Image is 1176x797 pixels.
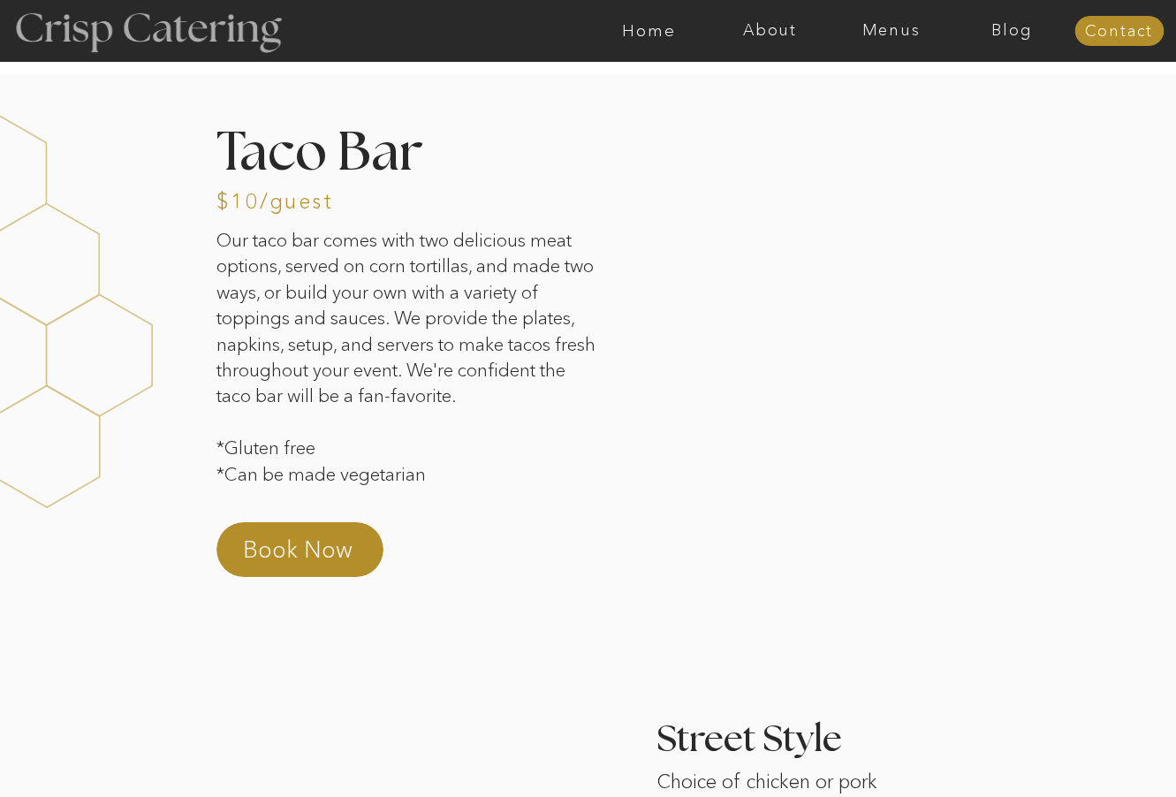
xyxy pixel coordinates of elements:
a: Contact [1074,23,1164,41]
a: About [709,22,831,40]
h2: Taco Bar [216,127,556,174]
a: Home [588,22,709,40]
p: Our taco bar comes with two delicious meat options, served on corn tortillas, and made two ways, ... [216,227,603,503]
h3: $10/guest [216,191,317,208]
a: Book Now [243,534,398,576]
h3: Street Style [656,722,938,761]
a: Menus [831,22,952,40]
a: Blog [952,22,1073,40]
